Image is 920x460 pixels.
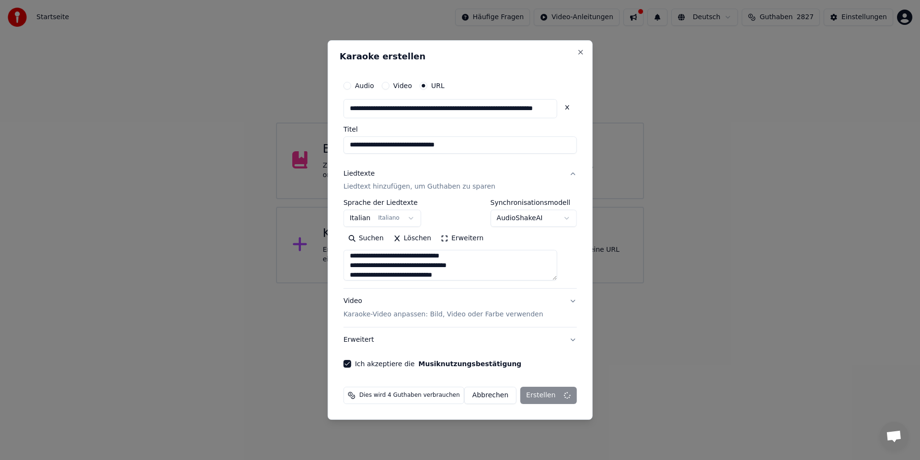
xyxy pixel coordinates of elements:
[340,52,581,61] h2: Karaoke erstellen
[490,200,576,206] label: Synchronisationsmodell
[436,231,488,247] button: Erweitern
[344,169,375,179] div: Liedtexte
[344,200,577,289] div: LiedtexteLiedtext hinzufügen, um Guthaben zu sparen
[393,82,412,89] label: Video
[418,360,521,367] button: Ich akzeptiere die
[344,231,389,247] button: Suchen
[344,327,577,352] button: Erweitert
[355,360,521,367] label: Ich akzeptiere die
[344,297,543,320] div: Video
[344,310,543,319] p: Karaoke-Video anpassen: Bild, Video oder Farbe verwenden
[431,82,445,89] label: URL
[344,200,421,206] label: Sprache der Liedtexte
[389,231,436,247] button: Löschen
[344,289,577,327] button: VideoKaraoke-Video anpassen: Bild, Video oder Farbe verwenden
[355,82,374,89] label: Audio
[359,392,460,399] span: Dies wird 4 Guthaben verbrauchen
[344,161,577,200] button: LiedtexteLiedtext hinzufügen, um Guthaben zu sparen
[344,126,577,133] label: Titel
[344,182,495,192] p: Liedtext hinzufügen, um Guthaben zu sparen
[464,387,517,404] button: Abbrechen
